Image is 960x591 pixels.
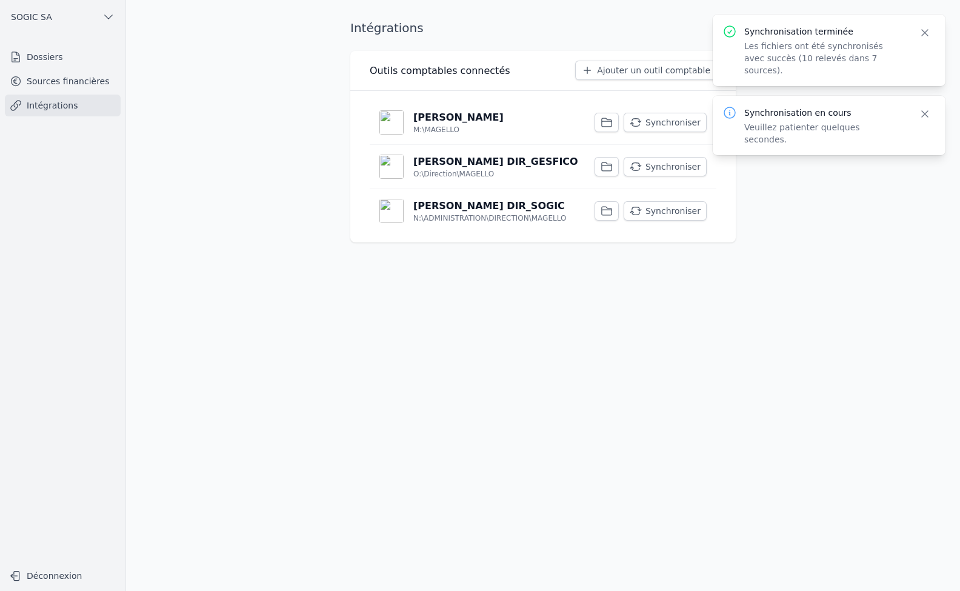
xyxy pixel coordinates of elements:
[624,157,707,176] button: Synchroniser
[5,566,121,586] button: Déconnexion
[744,40,904,76] p: Les fichiers ont été synchronisés avec succès (10 relevés dans 7 sources).
[350,19,424,36] h1: Intégrations
[413,125,459,135] p: M:\MAGELLO
[5,70,121,92] a: Sources financières
[744,121,904,145] p: Veuillez patienter quelques secondes.
[413,110,504,125] p: [PERSON_NAME]
[744,107,904,119] p: Synchronisation en cours
[413,213,566,223] p: N:\ADMINISTRATION\DIRECTION\MAGELLO
[5,46,121,68] a: Dossiers
[370,189,716,233] a: [PERSON_NAME] DIR_SOGIC N:\ADMINISTRATION\DIRECTION\MAGELLO Synchroniser
[370,64,510,78] h3: Outils comptables connectés
[575,61,716,80] button: Ajouter un outil comptable
[11,11,52,23] span: SOGIC SA
[744,25,904,38] p: Synchronisation terminée
[413,169,494,179] p: O:\Direction\MAGELLO
[624,201,707,221] button: Synchroniser
[413,155,578,169] p: [PERSON_NAME] DIR_GESFICO
[413,199,565,213] p: [PERSON_NAME] DIR_SOGIC
[370,145,716,189] a: [PERSON_NAME] DIR_GESFICO O:\Direction\MAGELLO Synchroniser
[5,95,121,116] a: Intégrations
[370,101,716,144] a: [PERSON_NAME] M:\MAGELLO Synchroniser
[5,7,121,27] button: SOGIC SA
[624,113,707,132] button: Synchroniser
